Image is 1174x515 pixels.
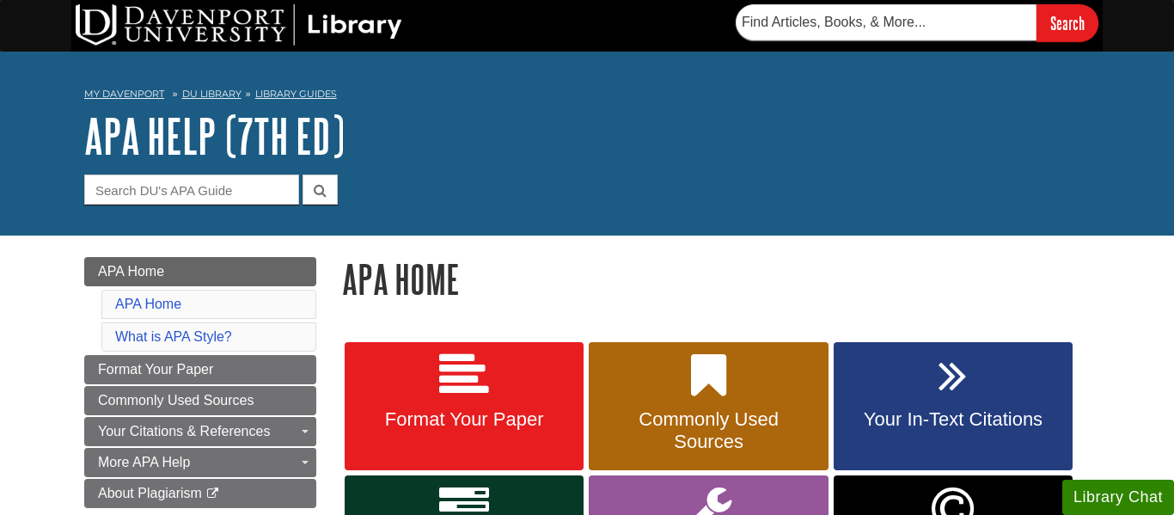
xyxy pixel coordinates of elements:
[847,408,1060,431] span: Your In-Text Citations
[115,297,181,311] a: APA Home
[84,417,316,446] a: Your Citations & References
[84,83,1090,110] nav: breadcrumb
[98,455,190,469] span: More APA Help
[602,408,815,453] span: Commonly Used Sources
[736,4,1036,40] input: Find Articles, Books, & More...
[736,4,1098,41] form: Searches DU Library's articles, books, and more
[84,355,316,384] a: Format Your Paper
[255,88,337,100] a: Library Guides
[205,488,220,500] i: This link opens in a new window
[342,257,1090,301] h1: APA Home
[84,175,299,205] input: Search DU's APA Guide
[84,386,316,415] a: Commonly Used Sources
[182,88,242,100] a: DU Library
[84,257,316,286] a: APA Home
[834,342,1073,471] a: Your In-Text Citations
[115,329,232,344] a: What is APA Style?
[84,448,316,477] a: More APA Help
[84,109,345,162] a: APA Help (7th Ed)
[98,362,213,377] span: Format Your Paper
[1036,4,1098,41] input: Search
[76,4,402,46] img: DU Library
[345,342,584,471] a: Format Your Paper
[98,424,270,438] span: Your Citations & References
[98,393,254,408] span: Commonly Used Sources
[98,264,164,279] span: APA Home
[358,408,571,431] span: Format Your Paper
[1062,480,1174,515] button: Library Chat
[589,342,828,471] a: Commonly Used Sources
[84,479,316,508] a: About Plagiarism
[84,87,164,101] a: My Davenport
[98,486,202,500] span: About Plagiarism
